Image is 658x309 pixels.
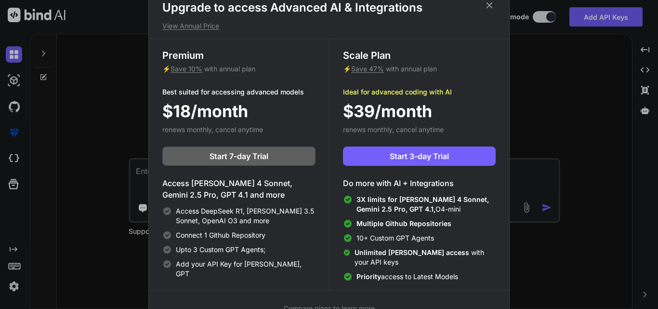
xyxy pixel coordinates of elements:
span: access to Latest Models [356,272,458,282]
h4: Access [PERSON_NAME] 4 Sonnet, Gemini 2.5 Pro, GPT 4.1 and more [162,177,316,201]
h3: Premium [162,49,316,62]
span: Multiple Github Repositories [356,219,451,228]
button: Start 7-day Trial [162,147,316,166]
button: Start 3-day Trial [343,147,496,166]
span: Save 10% [171,65,202,73]
p: Best suited for accessing advanced models [162,87,316,97]
span: $39/month [343,99,432,123]
p: ⚡ with annual plan [343,64,496,74]
span: Start 7-day Trial [210,150,268,162]
span: O4-mini [356,195,496,214]
span: Unlimited [PERSON_NAME] access [355,248,471,256]
span: Save 47% [351,65,384,73]
h3: Scale Plan [343,49,496,62]
span: Access DeepSeek R1, [PERSON_NAME] 3.5 Sonnet, OpenAI O3 and more [176,206,316,226]
h4: Do more with AI + Integrations [343,177,496,189]
span: Add your API Key for [PERSON_NAME], GPT [176,259,316,279]
span: Upto 3 Custom GPT Agents; [176,245,265,255]
span: renews monthly, cancel anytime [343,125,444,134]
span: Priority [356,272,381,281]
span: with your API keys [355,248,496,267]
p: Ideal for advanced coding with AI [343,87,496,97]
span: $18/month [162,99,248,123]
span: Start 3-day Trial [390,150,449,162]
span: 10+ Custom GPT Agents [356,233,434,243]
span: Connect 1 Github Repository [176,230,265,240]
p: ⚡ with annual plan [162,64,316,74]
span: renews monthly, cancel anytime [162,125,263,134]
span: 3X limits for [PERSON_NAME] 4 Sonnet, Gemini 2.5 Pro, GPT 4.1, [356,195,489,213]
p: View Annual Price [162,21,496,31]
